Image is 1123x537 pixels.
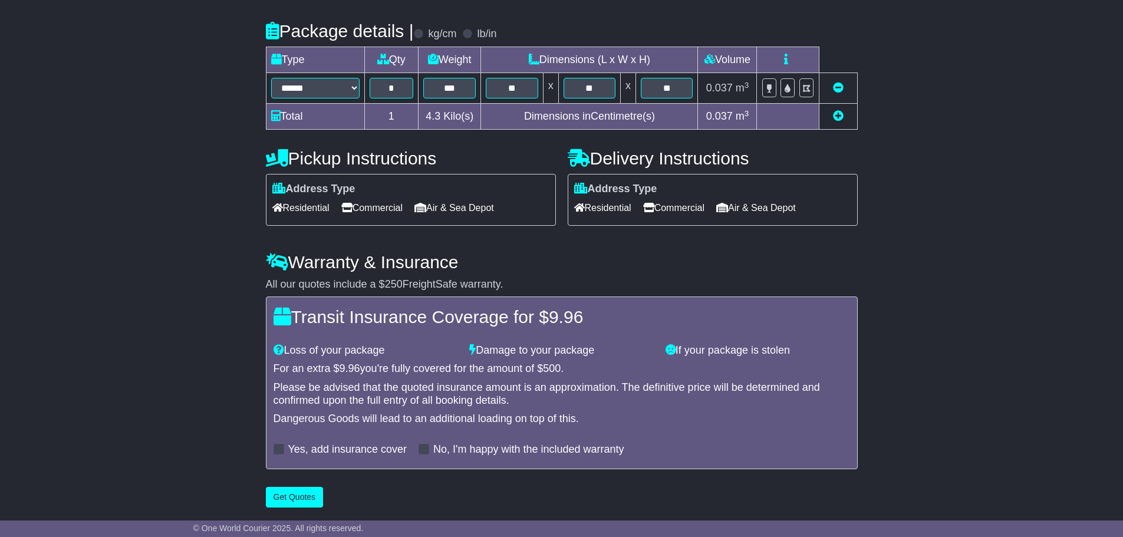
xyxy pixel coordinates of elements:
h4: Transit Insurance Coverage for $ [274,307,850,327]
td: Dimensions in Centimetre(s) [481,104,698,130]
td: Volume [698,47,757,73]
span: Commercial [643,199,704,217]
span: 9.96 [549,307,583,327]
div: Please be advised that the quoted insurance amount is an approximation. The definitive price will... [274,381,850,407]
div: Loss of your package [268,344,464,357]
sup: 3 [745,109,749,118]
td: Total [266,104,364,130]
label: No, I'm happy with the included warranty [433,443,624,456]
td: x [543,73,558,104]
span: 500 [543,363,561,374]
span: 250 [385,278,403,290]
span: m [736,110,749,122]
span: Residential [574,199,631,217]
td: Qty [364,47,419,73]
td: 1 [364,104,419,130]
label: Address Type [574,183,657,196]
label: Address Type [272,183,355,196]
h4: Package details | [266,21,414,41]
a: Add new item [833,110,844,122]
span: 4.3 [426,110,440,122]
span: m [736,82,749,94]
span: © One World Courier 2025. All rights reserved. [193,523,364,533]
span: Commercial [341,199,403,217]
td: Type [266,47,364,73]
label: kg/cm [428,28,456,41]
div: If your package is stolen [660,344,856,357]
span: 9.96 [340,363,360,374]
td: Weight [419,47,481,73]
h4: Delivery Instructions [568,149,858,168]
a: Remove this item [833,82,844,94]
label: Yes, add insurance cover [288,443,407,456]
div: All our quotes include a $ FreightSafe warranty. [266,278,858,291]
span: 0.037 [706,82,733,94]
td: x [621,73,636,104]
sup: 3 [745,81,749,90]
h4: Warranty & Insurance [266,252,858,272]
span: Air & Sea Depot [414,199,494,217]
label: lb/in [477,28,496,41]
span: 0.037 [706,110,733,122]
div: Damage to your package [463,344,660,357]
div: Dangerous Goods will lead to an additional loading on top of this. [274,413,850,426]
td: Dimensions (L x W x H) [481,47,698,73]
span: Air & Sea Depot [716,199,796,217]
span: Residential [272,199,330,217]
div: For an extra $ you're fully covered for the amount of $ . [274,363,850,375]
button: Get Quotes [266,487,324,508]
td: Kilo(s) [419,104,481,130]
h4: Pickup Instructions [266,149,556,168]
